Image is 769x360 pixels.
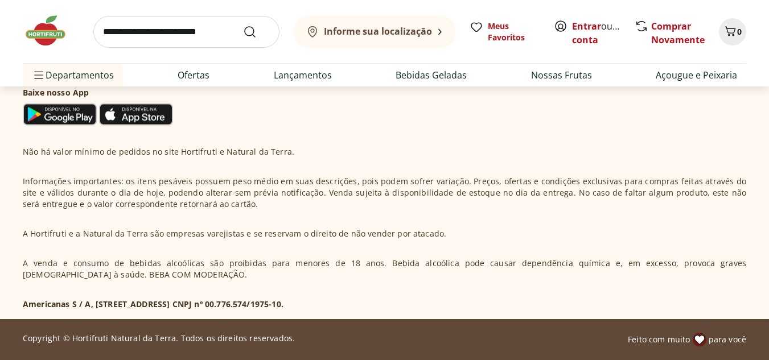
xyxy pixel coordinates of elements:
b: Informe sua localização [324,25,432,38]
span: ou [572,19,623,47]
button: Menu [32,61,46,89]
a: Comprar Novamente [651,20,705,46]
span: para você [709,334,746,345]
a: Nossas Frutas [531,68,592,82]
p: Não há valor mínimo de pedidos no site Hortifruti e Natural da Terra. [23,146,294,158]
p: A venda e consumo de bebidas alcoólicas são proibidas para menores de 18 anos. Bebida alcoólica p... [23,258,746,280]
p: Copyright © Hortifruti Natural da Terra. Todos os direitos reservados. [23,333,295,344]
a: Açougue e Peixaria [656,68,737,82]
a: Meus Favoritos [470,20,540,43]
button: Carrinho [719,18,746,45]
button: Informe sua localização [293,16,456,48]
img: App Store Icon [99,103,173,126]
button: Submit Search [243,25,270,39]
span: Departamentos [32,61,114,89]
span: 0 [737,26,742,37]
a: Bebidas Geladas [396,68,467,82]
p: Americanas S / A, [STREET_ADDRESS] CNPJ nº 00.776.574/1975-10. [23,299,283,310]
p: A Hortifruti e a Natural da Terra são empresas varejistas e se reservam o direito de não vender p... [23,228,446,239]
a: Entrar [572,20,601,32]
span: Feito com muito [628,334,690,345]
p: Informações importantes: os itens pesáveis possuem peso médio em suas descrições, pois podem sofr... [23,176,746,210]
h3: Baixe nosso App [23,87,173,98]
a: Ofertas [178,68,209,82]
input: search [93,16,279,48]
a: Lançamentos [274,68,332,82]
img: Hortifruti [23,14,80,48]
span: Meus Favoritos [488,20,540,43]
a: Criar conta [572,20,635,46]
img: Google Play Icon [23,103,97,126]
